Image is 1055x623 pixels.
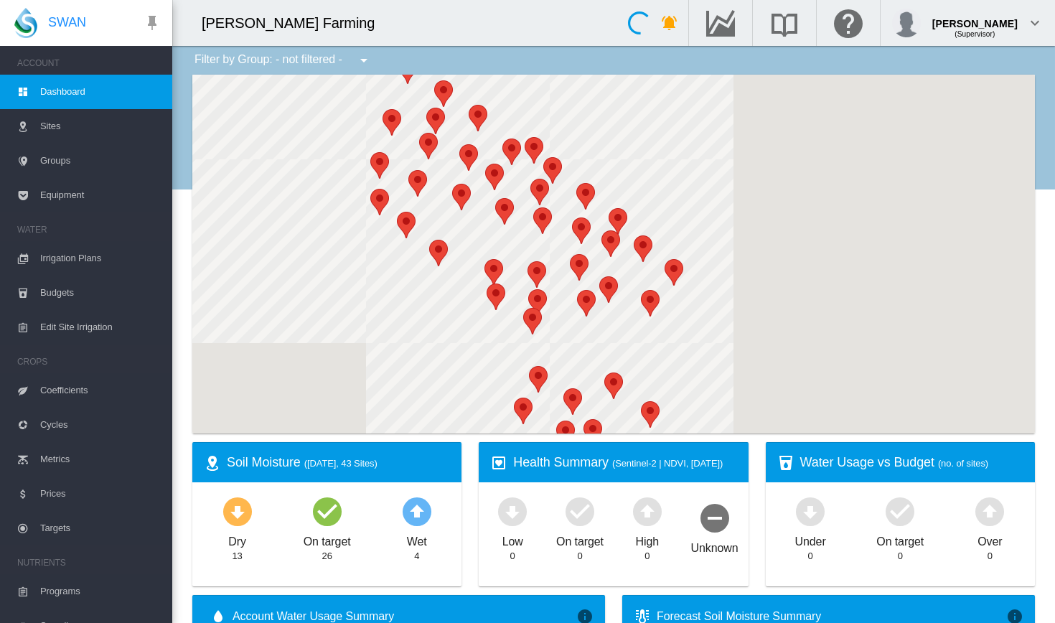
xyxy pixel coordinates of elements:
[601,230,620,257] div: NDVI: Brooker NNN
[795,528,826,550] div: Under
[184,46,383,75] div: Filter by Group: - not filtered -
[528,289,547,316] div: NDVI: Brooker DD
[577,550,582,563] div: 0
[556,421,575,447] div: NDVI: Brooker MF
[972,494,1007,528] md-icon: icon-arrow-up-bold-circle
[793,494,827,528] md-icon: icon-arrow-down-bold-circle
[17,350,161,373] span: CROPS
[661,14,678,32] md-icon: icon-bell-ring
[220,494,255,528] md-icon: icon-arrow-down-bold-circle
[429,240,448,266] div: NDVI: Brooker D
[48,14,86,32] span: SWAN
[40,574,161,609] span: Programs
[452,184,471,210] div: NDVI: Brooker E
[414,550,419,563] div: 4
[355,52,372,69] md-icon: icon-menu-down
[514,398,533,424] div: NDVI: Brooker MG
[655,9,684,37] button: icon-bell-ring
[40,477,161,511] span: Prices
[397,212,416,238] div: NDVI: Brooker H
[40,511,161,545] span: Targets
[469,105,487,131] div: NDVI: Brooker T
[304,458,378,469] span: ([DATE], 43 Sites)
[304,528,351,550] div: On target
[502,528,523,550] div: Low
[495,494,530,528] md-icon: icon-arrow-down-bold-circle
[988,550,993,563] div: 0
[641,401,660,428] div: NDVI: Brooker JJ
[800,454,1023,472] div: Water Usage vs Budget
[232,550,242,563] div: 13
[644,550,650,563] div: 0
[525,137,543,164] div: NDVI: Brooker RRR
[484,259,503,286] div: NDVI: Brooker BB1
[523,308,542,334] div: NDVI: Brooker AA
[938,458,988,469] span: (no. of sites)
[533,207,552,234] div: NDVI: Brooker CCC
[808,550,813,563] div: 0
[572,217,591,244] div: NDVI: Brooker EE
[310,494,344,528] md-icon: icon-checkbox-marked-circle
[576,183,595,210] div: NDVI: Brooker PPP
[40,408,161,442] span: Cycles
[485,164,504,190] div: NDVI: Brooker K
[17,551,161,574] span: NUTRIENTS
[407,528,427,550] div: Wet
[370,152,389,179] div: NDVI: Brooker L
[17,218,161,241] span: WATER
[487,284,505,310] div: NDVI: Brooker A
[698,500,732,535] md-icon: icon-minus-circle
[612,458,723,469] span: (Sentinel-2 | NDVI, [DATE])
[641,290,660,317] div: NDVI: Brooker MMM
[609,208,627,235] div: NDVI: Brooker JJJ
[227,454,450,472] div: Soil Moisture
[40,144,161,178] span: Groups
[419,133,438,159] div: NDVI: Brooker W
[883,494,917,528] md-icon: icon-checkbox-marked-circle
[977,528,1002,550] div: Over
[459,144,478,171] div: NDVI: Brooker FF1
[876,528,924,550] div: On target
[577,290,596,317] div: NDVI: Brooker GG
[383,109,401,136] div: NDVI: Brooker N
[563,388,582,415] div: NDVI: Brooker MC
[529,366,548,393] div: NDVI: Brooker MB
[202,13,388,33] div: [PERSON_NAME] Farming
[527,261,546,288] div: NDVI: Brooker LL
[703,14,738,32] md-icon: Go to the Data Hub
[40,442,161,477] span: Metrics
[898,550,903,563] div: 0
[932,11,1018,25] div: [PERSON_NAME]
[630,494,665,528] md-icon: icon-arrow-up-bold-circle
[490,454,507,472] md-icon: icon-heart-box-outline
[426,108,445,134] div: NDVI: Brooker U
[370,189,389,215] div: NDVI: Brooker J
[634,235,652,262] div: NDVI: Brooker KKK
[570,254,589,281] div: NDVI: Brooker FFF
[350,46,378,75] button: icon-menu-down
[599,276,618,303] div: NDVI: Brooker HHH
[543,157,562,184] div: NDVI: Brooker QQQ
[767,14,802,32] md-icon: Search the knowledge base
[14,8,37,38] img: SWAN-Landscape-Logo-Colour-drop.png
[556,528,604,550] div: On target
[495,198,514,225] div: NDVI: Brooker CC1
[502,139,521,165] div: NDVI: Brooker G
[204,454,221,472] md-icon: icon-map-marker-radius
[228,528,246,550] div: Dry
[892,9,921,37] img: profile.jpg
[665,259,683,286] div: NDVI: Brooker RR
[636,528,660,550] div: High
[563,494,597,528] md-icon: icon-checkbox-marked-circle
[400,494,434,528] md-icon: icon-arrow-up-bold-circle
[691,535,738,556] div: Unknown
[40,373,161,408] span: Coefficients
[583,419,602,446] div: NDVI: Brooker MD
[40,75,161,109] span: Dashboard
[40,310,161,345] span: Edit Site Irrigation
[40,241,161,276] span: Irrigation Plans
[40,109,161,144] span: Sites
[513,454,736,472] div: Health Summary
[144,14,161,32] md-icon: icon-pin
[510,550,515,563] div: 0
